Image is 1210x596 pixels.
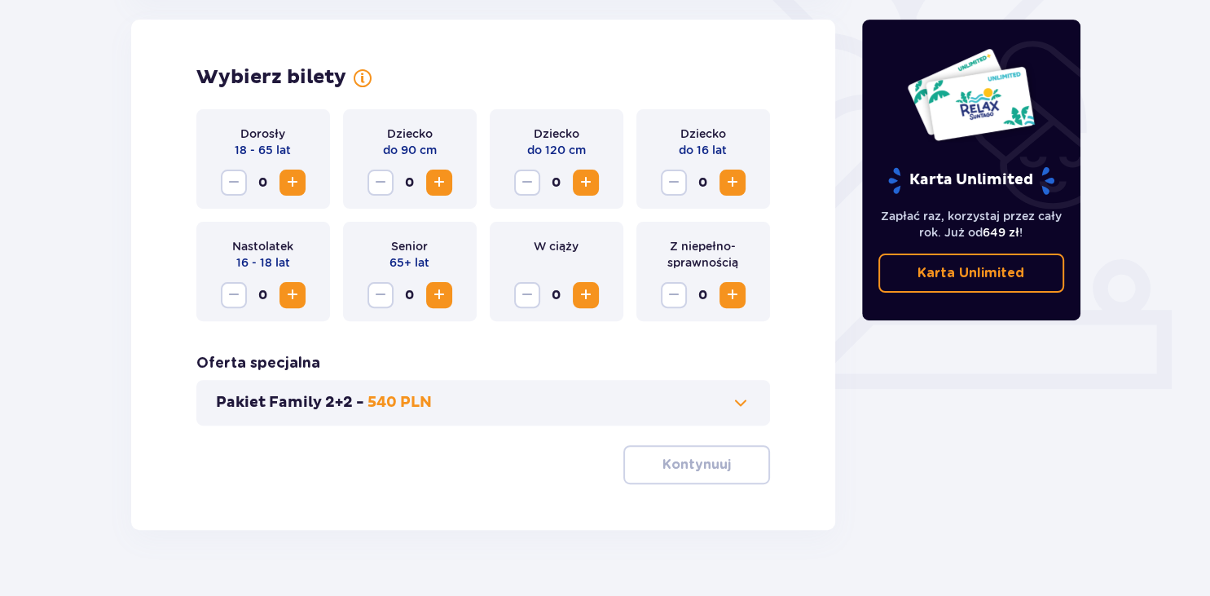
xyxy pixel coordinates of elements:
[196,354,320,373] h3: Oferta specjalna
[279,282,306,308] button: Zwiększ
[623,445,770,484] button: Kontynuuj
[250,282,276,308] span: 0
[216,393,751,413] button: Pakiet Family 2+2 -540 PLN
[917,264,1024,282] p: Karta Unlimited
[221,282,247,308] button: Zmniejsz
[397,282,423,308] span: 0
[534,238,579,254] p: W ciąży
[279,170,306,196] button: Zwiększ
[719,282,746,308] button: Zwiększ
[235,142,291,158] p: 18 - 65 lat
[391,238,428,254] p: Senior
[426,170,452,196] button: Zwiększ
[383,142,437,158] p: do 90 cm
[543,170,570,196] span: 0
[196,65,346,90] h2: Wybierz bilety
[367,170,394,196] button: Zmniejsz
[527,142,586,158] p: do 120 cm
[426,282,452,308] button: Zwiększ
[240,126,285,142] p: Dorosły
[232,238,293,254] p: Nastolatek
[514,282,540,308] button: Zmniejsz
[397,170,423,196] span: 0
[514,170,540,196] button: Zmniejsz
[690,170,716,196] span: 0
[680,126,726,142] p: Dziecko
[661,170,687,196] button: Zmniejsz
[649,238,757,271] p: Z niepełno­sprawnością
[906,47,1036,142] img: Dwie karty całoroczne do Suntago z napisem 'UNLIMITED RELAX', na białym tle z tropikalnymi liśćmi...
[534,126,579,142] p: Dziecko
[662,456,731,474] p: Kontynuuj
[216,393,364,413] p: Pakiet Family 2+2 -
[573,282,599,308] button: Zwiększ
[573,170,599,196] button: Zwiększ
[250,170,276,196] span: 0
[661,282,687,308] button: Zmniejsz
[236,254,290,271] p: 16 - 18 lat
[983,226,1019,239] span: 649 zł
[679,142,727,158] p: do 16 lat
[719,170,746,196] button: Zwiększ
[367,282,394,308] button: Zmniejsz
[387,126,433,142] p: Dziecko
[543,282,570,308] span: 0
[221,170,247,196] button: Zmniejsz
[690,282,716,308] span: 0
[878,254,1064,293] a: Karta Unlimited
[887,166,1056,195] p: Karta Unlimited
[367,393,432,413] p: 540 PLN
[878,208,1064,241] p: Zapłać raz, korzystaj przez cały rok. Już od !
[389,254,429,271] p: 65+ lat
